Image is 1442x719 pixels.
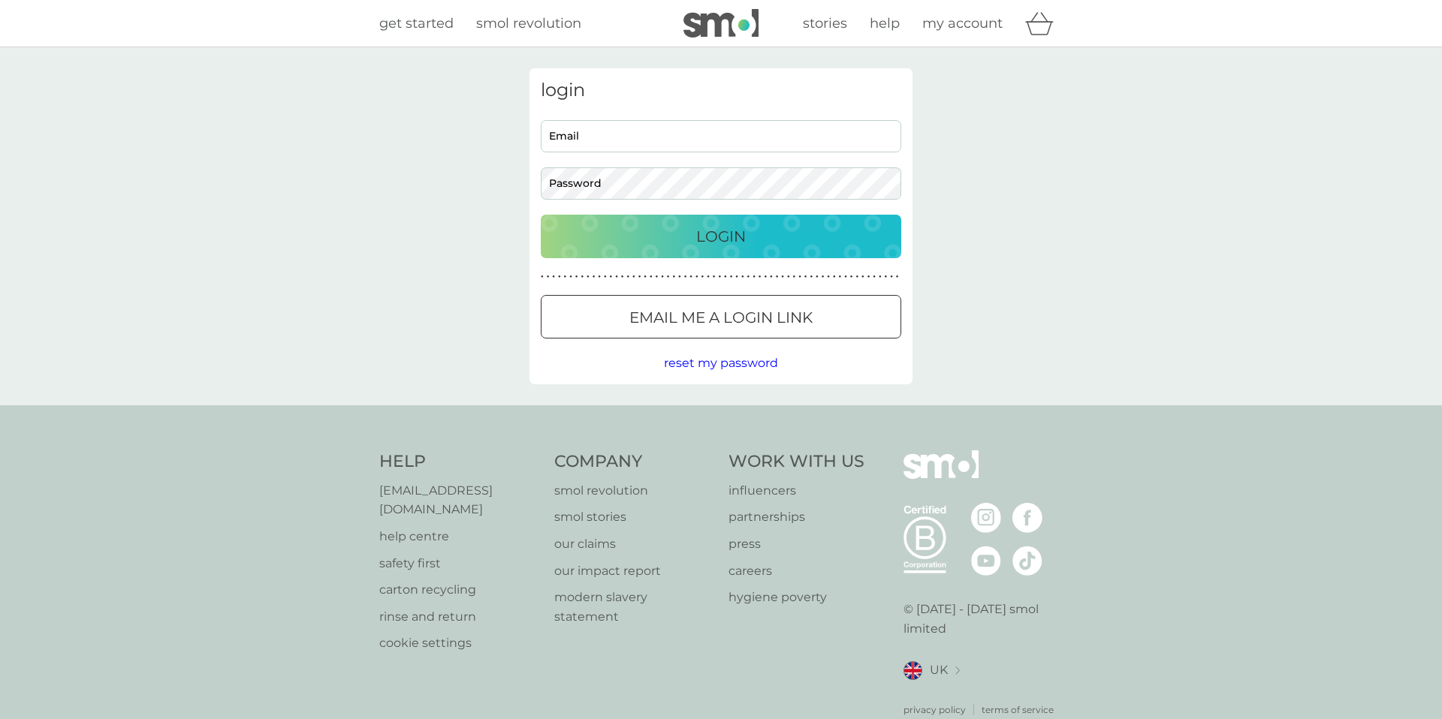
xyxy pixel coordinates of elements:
p: ● [569,273,572,281]
p: Email me a login link [629,305,813,329]
a: privacy policy [904,702,966,717]
span: UK [930,660,948,680]
a: our impact report [554,561,714,581]
p: ● [564,273,567,281]
img: UK flag [904,661,922,680]
a: our claims [554,534,714,554]
p: ● [638,273,641,281]
span: my account [922,15,1003,32]
a: press [729,534,864,554]
p: ● [689,273,692,281]
p: ● [730,273,733,281]
p: ● [632,273,635,281]
p: ● [810,273,813,281]
p: ● [839,273,842,281]
p: © [DATE] - [DATE] smol limited [904,600,1063,638]
p: partnerships [729,507,864,527]
p: ● [844,273,847,281]
p: ● [604,273,607,281]
p: ● [701,273,704,281]
p: ● [661,273,664,281]
a: hygiene poverty [729,588,864,607]
h4: Work With Us [729,450,864,474]
p: ● [724,273,727,281]
p: ● [610,273,613,281]
p: ● [850,273,853,281]
p: ● [626,273,629,281]
p: ● [541,273,544,281]
button: reset my password [664,353,778,373]
a: smol revolution [554,481,714,501]
a: terms of service [982,702,1054,717]
p: ● [890,273,893,281]
img: visit the smol Tiktok page [1012,546,1042,576]
p: ● [787,273,790,281]
a: [EMAIL_ADDRESS][DOMAIN_NAME] [379,481,539,519]
p: ● [793,273,796,281]
p: ● [547,273,550,281]
a: help centre [379,527,539,546]
p: ● [827,273,830,281]
p: ● [741,273,744,281]
a: carton recycling [379,580,539,600]
a: rinse and return [379,607,539,627]
p: cookie settings [379,633,539,653]
a: get started [379,13,454,35]
p: ● [759,273,762,281]
p: ● [804,273,807,281]
a: smol stories [554,507,714,527]
a: help [870,13,900,35]
p: ● [833,273,836,281]
p: ● [593,273,596,281]
a: safety first [379,554,539,573]
a: my account [922,13,1003,35]
p: influencers [729,481,864,501]
p: ● [867,273,870,281]
img: select a new location [955,666,960,675]
p: ● [896,273,899,281]
p: ● [650,273,653,281]
p: ● [644,273,647,281]
img: visit the smol Facebook page [1012,503,1042,533]
button: Email me a login link [541,295,901,338]
img: smol [683,9,759,38]
p: ● [621,273,624,281]
a: careers [729,561,864,581]
p: ● [855,273,858,281]
p: ● [587,273,590,281]
p: ● [885,273,888,281]
p: ● [718,273,721,281]
p: ● [678,273,681,281]
p: ● [776,273,779,281]
h4: Help [379,450,539,474]
p: Login [696,224,746,248]
p: ● [581,273,584,281]
p: ● [713,273,716,281]
p: ● [879,273,882,281]
p: ● [770,273,773,281]
span: help [870,15,900,32]
a: smol revolution [476,13,581,35]
p: ● [861,273,864,281]
a: modern slavery statement [554,588,714,626]
p: ● [781,273,784,281]
p: ● [735,273,738,281]
p: ● [615,273,618,281]
p: ● [684,273,687,281]
button: Login [541,215,901,258]
p: ● [707,273,710,281]
p: ● [753,273,756,281]
h4: Company [554,450,714,474]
